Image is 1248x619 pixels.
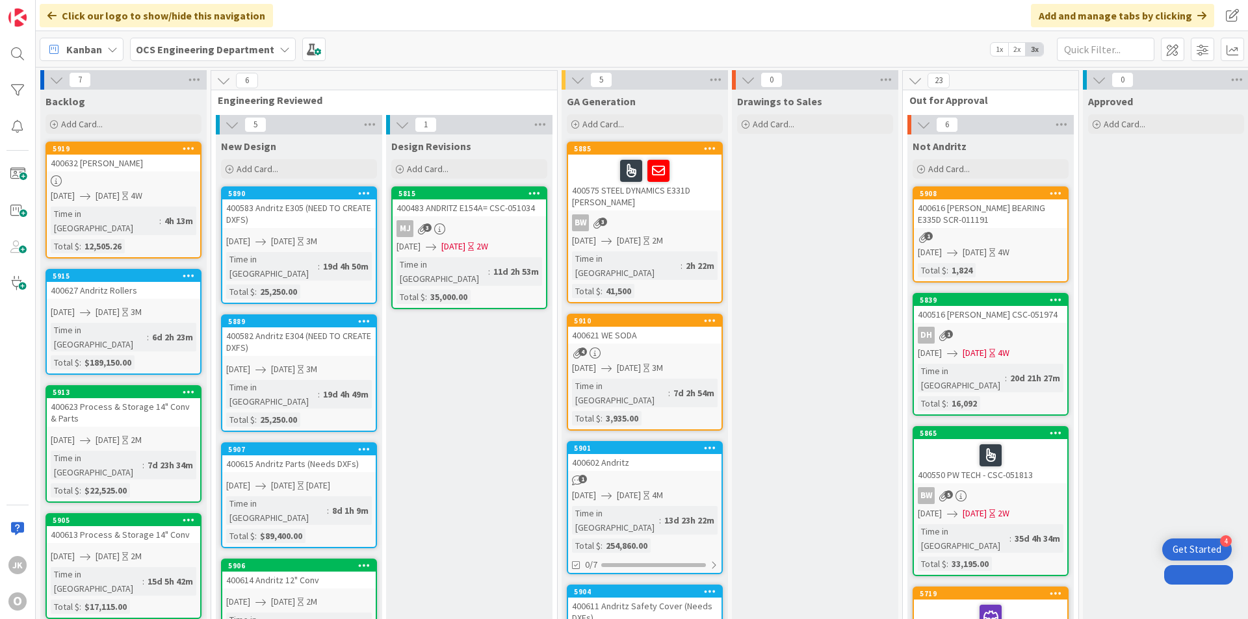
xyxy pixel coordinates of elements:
[51,433,75,447] span: [DATE]
[490,264,542,279] div: 11d 2h 53m
[914,427,1067,439] div: 5865
[393,220,546,237] div: MJ
[572,506,659,535] div: Time in [GEOGRAPHIC_DATA]
[222,572,376,588] div: 400614 Andritz 12" Conv
[393,188,546,199] div: 5815
[226,496,327,525] div: Time in [GEOGRAPHIC_DATA]
[222,444,376,472] div: 5907400615 Andritz Parts (Needs DXFs)
[79,483,81,498] span: :
[944,490,953,499] span: 5
[226,362,250,376] span: [DATE]
[998,246,1009,259] div: 4W
[47,514,200,526] div: 5905
[920,189,1067,198] div: 5908
[918,263,946,277] div: Total $
[578,475,587,483] span: 1
[568,143,721,155] div: 5885
[574,144,721,153] div: 5885
[66,42,102,57] span: Kanban
[318,387,320,401] span: :
[226,529,255,543] div: Total $
[441,240,465,253] span: [DATE]
[47,282,200,299] div: 400627 Andritz Rollers
[914,188,1067,199] div: 5908
[914,306,1067,323] div: 400516 [PERSON_NAME] CSC-051974
[79,355,81,370] span: :
[222,316,376,356] div: 5889400582 Andritz E304 (NEED TO CREATE DXFS)
[918,346,942,360] span: [DATE]
[948,396,980,411] div: 16,092
[228,561,376,570] div: 5906
[760,72,783,88] span: 0
[396,220,413,237] div: MJ
[567,95,636,108] span: GA Generation
[920,589,1067,598] div: 5719
[946,557,948,571] span: :
[45,142,201,259] a: 5919400632 [PERSON_NAME][DATE][DATE]4WTime in [GEOGRAPHIC_DATA]:4h 13mTotal $:12,505.26
[948,557,992,571] div: 33,195.00
[574,444,721,453] div: 5901
[329,503,372,518] div: 8d 1h 9m
[221,314,377,432] a: 5889400582 Andritz E304 (NEED TO CREATE DXFS)[DATE][DATE]3MTime in [GEOGRAPHIC_DATA]:19d 4h 49mTo...
[918,557,946,571] div: Total $
[222,455,376,472] div: 400615 Andritz Parts (Needs DXFs)
[320,387,372,401] div: 19d 4h 49m
[226,412,255,427] div: Total $
[918,396,946,411] div: Total $
[963,246,987,259] span: [DATE]
[222,560,376,572] div: 5906
[257,529,305,543] div: $89,400.00
[47,270,200,299] div: 5915400627 Andritz Rollers
[79,600,81,614] span: :
[572,488,596,502] span: [DATE]
[147,330,149,344] span: :
[1011,531,1063,546] div: 35d 4h 34m
[568,155,721,210] div: 400575 STEEL DYNAMICS E331D [PERSON_NAME]
[963,507,987,520] span: [DATE]
[327,503,329,518] span: :
[396,257,488,286] div: Time in [GEOGRAPHIC_DATA]
[946,396,948,411] span: :
[222,188,376,228] div: 5890400583 Andritz E305 (NEED TO CREATE DXFS)
[572,538,601,553] div: Total $
[218,94,541,107] span: Engineering Reviewed
[81,483,130,498] div: $22,525.00
[991,43,1008,56] span: 1x
[585,558,597,572] span: 0/7
[51,355,79,370] div: Total $
[661,513,718,527] div: 13d 23h 22m
[271,479,295,492] span: [DATE]
[51,600,79,614] div: Total $
[568,442,721,454] div: 5901
[45,95,85,108] span: Backlog
[271,362,295,376] span: [DATE]
[617,361,641,375] span: [DATE]
[572,361,596,375] span: [DATE]
[568,315,721,327] div: 5910
[51,239,79,253] div: Total $
[914,199,1067,228] div: 400616 [PERSON_NAME] BEARING E335D SCR-011191
[393,199,546,216] div: 400483 ANDRITZ E154A= CSC-051034
[914,439,1067,483] div: 400550 PW TECH - CSC-051813
[318,259,320,273] span: :
[913,140,967,153] span: Not Andritz
[144,458,196,472] div: 7d 23h 34m
[567,142,723,303] a: 5885400575 STEEL DYNAMICS E331D [PERSON_NAME]BW[DATE][DATE]2MTime in [GEOGRAPHIC_DATA]:2h 22mTota...
[131,550,142,563] div: 2M
[79,239,81,253] span: :
[81,600,130,614] div: $17,115.00
[226,284,255,299] div: Total $
[913,426,1069,576] a: 5865400550 PW TECH - CSC-051813BW[DATE][DATE]2WTime in [GEOGRAPHIC_DATA]:35d 4h 34mTotal $:33,195.00
[81,239,125,253] div: 12,505.26
[1007,371,1063,385] div: 20d 21h 27m
[142,574,144,588] span: :
[599,218,607,226] span: 3
[946,263,948,277] span: :
[1104,118,1145,130] span: Add Card...
[53,144,200,153] div: 5919
[737,95,822,108] span: Drawings to Sales
[918,364,1005,392] div: Time in [GEOGRAPHIC_DATA]
[47,143,200,155] div: 5919
[53,272,200,281] div: 5915
[161,214,196,228] div: 4h 13m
